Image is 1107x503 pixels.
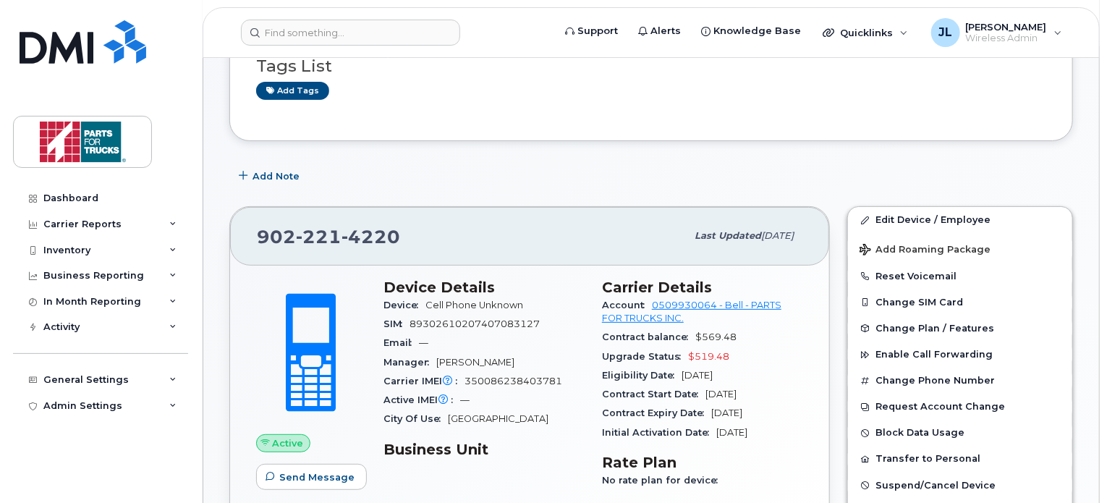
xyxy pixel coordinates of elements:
input: Find something... [241,20,460,46]
span: Eligibility Date [602,370,682,381]
span: No rate plan for device [602,475,725,486]
span: Upgrade Status [602,351,688,362]
h3: Device Details [383,279,585,296]
span: — [460,394,470,405]
button: Reset Voicemail [848,263,1072,289]
span: 350086238403781 [465,376,562,386]
span: [DATE] [761,230,794,241]
button: Block Data Usage [848,420,1072,446]
span: [DATE] [716,427,747,438]
span: [PERSON_NAME] [436,357,514,368]
span: Knowledge Base [713,24,801,38]
span: [DATE] [682,370,713,381]
span: City Of Use [383,413,448,424]
span: Add Note [253,169,300,183]
button: Change SIM Card [848,289,1072,316]
button: Change Phone Number [848,368,1072,394]
span: Enable Call Forwarding [875,350,993,360]
span: [PERSON_NAME] [966,21,1047,33]
span: Wireless Admin [966,33,1047,44]
span: Contract balance [602,331,695,342]
span: 902 [257,226,400,248]
a: Add tags [256,82,329,100]
span: Email [383,337,419,348]
span: JL [938,24,952,41]
a: Alerts [628,17,691,46]
span: SIM [383,318,410,329]
span: Alerts [650,24,681,38]
span: Contract Expiry Date [602,407,711,418]
span: [DATE] [705,389,737,400]
button: Change Plan / Features [848,316,1072,342]
a: Edit Device / Employee [848,207,1072,233]
span: 89302610207407083127 [410,318,540,329]
button: Suspend/Cancel Device [848,473,1072,499]
a: Knowledge Base [691,17,811,46]
span: Device [383,300,425,310]
span: $569.48 [695,331,737,342]
span: Active [273,436,304,450]
button: Add Roaming Package [848,234,1072,263]
button: Add Note [229,163,312,189]
span: [GEOGRAPHIC_DATA] [448,413,548,424]
h3: Tags List [256,57,1046,75]
button: Enable Call Forwarding [848,342,1072,368]
a: 0509930064 - Bell - PARTS FOR TRUCKS INC. [602,300,781,324]
button: Transfer to Personal [848,446,1072,472]
div: Jessica Lam [921,18,1072,47]
span: Add Roaming Package [860,244,991,258]
span: [DATE] [711,407,742,418]
h3: Carrier Details [602,279,803,296]
span: Contract Start Date [602,389,705,400]
a: Support [555,17,628,46]
span: Support [577,24,618,38]
h3: Rate Plan [602,454,803,471]
span: Cell Phone Unknown [425,300,523,310]
div: Quicklinks [813,18,918,47]
span: 4220 [342,226,400,248]
span: Carrier IMEI [383,376,465,386]
span: Initial Activation Date [602,427,716,438]
button: Request Account Change [848,394,1072,420]
span: $519.48 [688,351,729,362]
span: 221 [296,226,342,248]
span: Send Message [279,470,355,484]
button: Send Message [256,464,367,490]
span: Account [602,300,652,310]
span: Suspend/Cancel Device [875,480,996,491]
span: Active IMEI [383,394,460,405]
span: Last updated [695,230,761,241]
span: Quicklinks [840,27,893,38]
span: — [419,337,428,348]
span: Change Plan / Features [875,323,994,334]
h3: Business Unit [383,441,585,458]
span: Manager [383,357,436,368]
